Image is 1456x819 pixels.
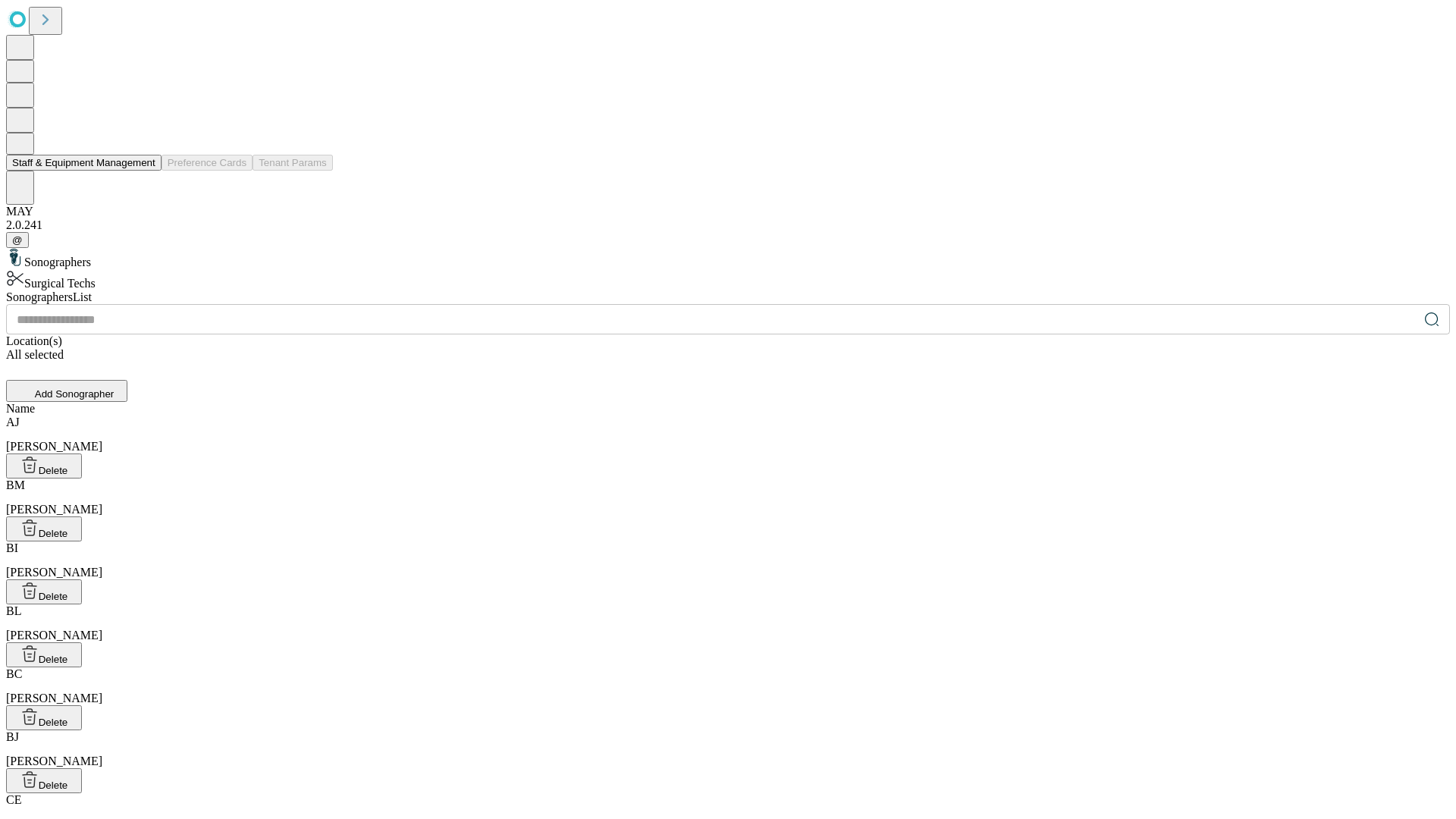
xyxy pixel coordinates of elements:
[39,591,68,602] span: Delete
[6,730,1450,768] div: [PERSON_NAME]
[6,248,1450,269] div: Sonographers
[6,416,20,428] span: AJ
[6,768,82,793] button: Delete
[6,218,1450,232] div: 2.0.241
[6,579,82,604] button: Delete
[12,234,23,246] span: @
[6,667,1450,705] div: [PERSON_NAME]
[39,780,68,791] span: Delete
[6,205,1450,218] div: MAY
[6,516,82,541] button: Delete
[6,479,1450,516] div: [PERSON_NAME]
[6,155,162,171] button: Staff & Equipment Management
[6,290,1450,304] div: Sonographers List
[39,465,68,476] span: Delete
[6,232,29,248] button: @
[162,155,253,171] button: Preference Cards
[6,453,82,479] button: Delete
[6,402,1450,416] div: Name
[39,528,68,539] span: Delete
[6,705,82,730] button: Delete
[6,541,18,554] span: BI
[6,416,1450,453] div: [PERSON_NAME]
[6,642,82,667] button: Delete
[35,388,114,400] span: Add Sonographer
[6,479,25,491] span: BM
[39,717,68,728] span: Delete
[6,793,21,806] span: CE
[6,334,62,347] span: Location(s)
[6,604,21,617] span: BL
[6,667,22,680] span: BC
[253,155,333,171] button: Tenant Params
[6,730,19,743] span: BJ
[6,269,1450,290] div: Surgical Techs
[39,654,68,665] span: Delete
[6,604,1450,642] div: [PERSON_NAME]
[6,541,1450,579] div: [PERSON_NAME]
[6,380,127,402] button: Add Sonographer
[6,348,1450,362] div: All selected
